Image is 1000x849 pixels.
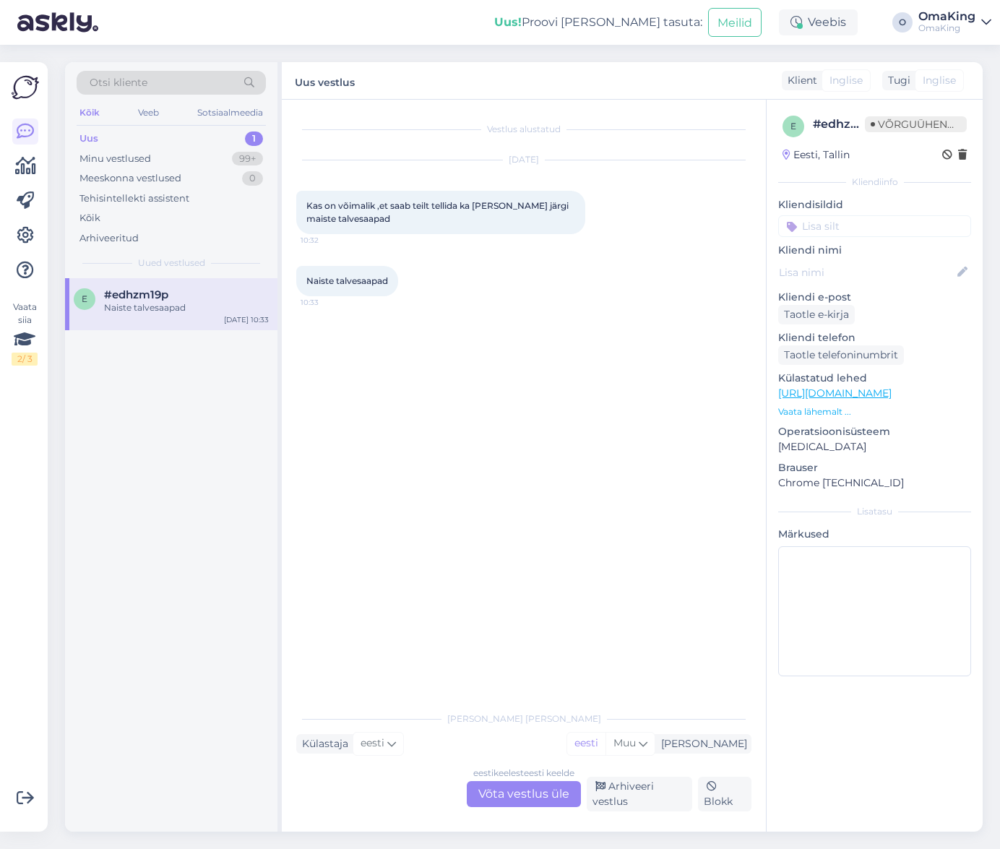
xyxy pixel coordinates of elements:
[793,148,850,161] font: Eesti, Tallin
[888,74,910,87] font: Tugi
[918,9,975,23] font: OmaKing
[778,425,890,438] font: Operatsioonisüsteem
[361,736,384,749] font: eesti
[17,353,22,364] font: 2
[778,476,904,489] font: Chrome [TECHNICAL_ID]
[778,290,851,303] font: Kliendi e-post
[249,172,256,184] font: 0
[22,353,33,364] font: / 3
[808,15,846,29] font: Veebis
[79,152,151,164] font: Minu vestlused
[138,107,159,118] font: Veeb
[778,387,892,400] a: [URL][DOMAIN_NAME]
[79,232,139,244] font: Arhiveeritud
[138,257,205,268] font: Uued vestlused
[447,713,601,724] font: [PERSON_NAME] [PERSON_NAME]
[295,76,355,89] font: Uus vestlus
[790,121,796,132] font: e
[79,192,189,204] font: Tehisintellekti assistent
[79,172,181,184] font: Meeskonna vestlused
[493,767,524,778] font: keelest
[918,22,960,33] font: OmaKing
[224,315,269,324] font: [DATE] 10:33
[239,152,256,164] font: 99+
[252,132,256,144] font: 1
[301,236,319,245] font: 10:32
[13,301,37,325] font: Vaata siia
[821,117,882,131] font: edhzm19p
[82,293,87,304] font: e
[778,461,818,474] font: Brauser
[778,406,851,417] font: Vaata lähemalt ...
[79,107,100,118] font: Kõik
[522,15,702,29] font: Proovi [PERSON_NAME] tasuta:
[829,74,863,87] font: Inglise
[301,298,319,307] font: 10:33
[857,506,892,517] font: Lisatasu
[478,787,569,801] font: Võta vestlus üle
[899,17,906,27] font: O
[104,288,168,301] font: #edhzm19p
[704,795,733,808] font: Blokk
[79,212,100,223] font: Kõik
[524,767,574,778] font: eesti keelde
[90,76,147,89] font: Otsi kliente
[778,215,971,237] input: Lisa silt
[104,302,186,313] font: Naiste talvesaapad
[473,767,493,778] font: eesti
[778,331,855,344] font: Kliendi telefon
[918,11,991,34] a: OmaKingOmaKing
[509,154,539,165] font: [DATE]
[813,117,821,131] font: #
[494,15,522,29] font: Uus!
[306,200,571,224] font: Kas on võimalik ,et saab teilt tellida ka [PERSON_NAME] järgi maiste talvesaapad
[784,348,898,361] font: Taotle telefoninumbrit
[788,74,817,87] font: Klient
[784,308,849,321] font: Taotle e-kirja
[574,736,598,749] font: eesti
[708,8,762,36] button: Meilid
[197,107,263,118] font: Sotsiaalmeedia
[878,118,990,131] font: Võrguühenduseta
[306,275,388,286] font: Naiste talvesaapad
[778,244,842,257] font: Kliendi nimi
[778,440,866,453] font: [MEDICAL_DATA]
[778,527,829,540] font: Märkused
[302,737,348,750] font: Külastaja
[852,176,898,187] font: Kliendiinfo
[717,16,752,30] font: Meilid
[923,74,956,87] font: Inglise
[487,124,561,134] font: Vestlus alustatud
[104,288,168,301] span: #edhzm19p
[592,780,654,808] font: Arhiveeri vestlus
[12,74,39,101] img: Askly logo
[79,132,98,144] font: Uus
[778,198,843,211] font: Kliendisildid
[613,736,636,749] font: Muu
[779,264,954,280] input: Lisa nimi
[661,737,747,750] font: [PERSON_NAME]
[778,371,867,384] font: Külastatud lehed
